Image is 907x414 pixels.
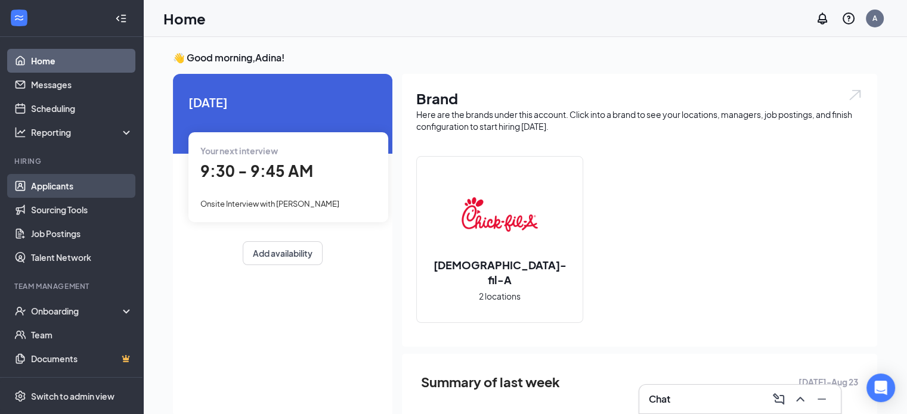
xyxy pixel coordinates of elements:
[31,97,133,120] a: Scheduling
[14,305,26,317] svg: UserCheck
[14,156,131,166] div: Hiring
[479,290,521,303] span: 2 locations
[115,13,127,24] svg: Collapse
[14,281,131,291] div: Team Management
[243,241,323,265] button: Add availability
[769,390,788,409] button: ComposeMessage
[31,174,133,198] a: Applicants
[421,372,560,393] span: Summary of last week
[462,176,538,253] img: Chick-fil-A
[812,390,831,409] button: Minimize
[841,11,856,26] svg: QuestionInfo
[31,198,133,222] a: Sourcing Tools
[31,73,133,97] a: Messages
[649,393,670,406] h3: Chat
[815,11,829,26] svg: Notifications
[31,222,133,245] a: Job Postings
[416,108,863,132] div: Here are the brands under this account. Click into a brand to see your locations, managers, job p...
[188,93,377,111] span: [DATE]
[200,199,339,208] span: Onsite Interview with [PERSON_NAME]
[772,392,786,406] svg: ComposeMessage
[31,390,114,402] div: Switch to admin view
[13,12,25,24] svg: WorkstreamLogo
[866,373,895,402] div: Open Intercom Messenger
[200,161,313,180] span: 9:30 - 9:45 AM
[200,145,278,156] span: Your next interview
[14,390,26,402] svg: Settings
[31,126,134,138] div: Reporting
[847,88,863,102] img: open.6027fd2a22e1237b5b06.svg
[163,8,206,29] h1: Home
[793,392,807,406] svg: ChevronUp
[31,305,123,317] div: Onboarding
[815,392,829,406] svg: Minimize
[173,51,877,64] h3: 👋 Good morning, Adina !
[791,390,810,409] button: ChevronUp
[798,375,858,388] span: [DATE] - Aug 23
[417,257,583,287] h2: [DEMOGRAPHIC_DATA]-fil-A
[31,347,133,371] a: DocumentsCrown
[31,245,133,269] a: Talent Network
[31,323,133,347] a: Team
[872,13,877,23] div: A
[31,371,133,394] a: SurveysCrown
[14,126,26,138] svg: Analysis
[31,49,133,73] a: Home
[416,88,863,108] h1: Brand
